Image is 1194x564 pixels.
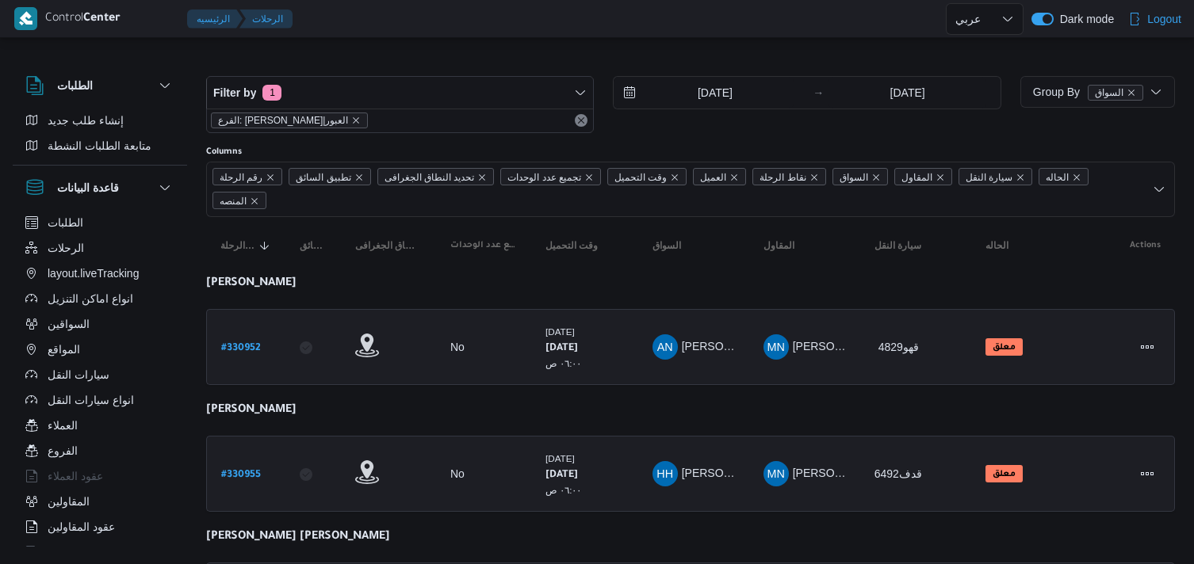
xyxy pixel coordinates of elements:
[545,239,598,252] span: وقت التحميل
[214,233,277,258] button: رقم الرحلةSorted in descending order
[874,467,922,480] span: قدف6492
[539,233,618,258] button: وقت التحميل
[296,169,350,186] span: تطبيق السائق
[757,233,852,258] button: المقاول
[355,239,422,252] span: تحديد النطاق الجغرافى
[19,261,181,286] button: layout.liveTracking
[385,169,475,186] span: تحديد النطاق الجغرافى
[221,343,261,354] b: # 330952
[19,286,181,311] button: انواع اماكن التنزيل
[19,337,181,362] button: المواقع
[993,470,1016,479] b: معلق
[545,358,582,368] small: ٠٦:٠٠ ص
[218,113,348,128] span: الفرع: [PERSON_NAME]|العبور
[1130,239,1161,252] span: Actions
[19,514,181,539] button: عقود المقاولين
[48,517,115,536] span: عقود المقاولين
[266,173,275,182] button: Remove رقم الرحلة from selection in this group
[212,192,266,209] span: المنصه
[868,233,963,258] button: سيارة النقل
[207,77,593,109] button: Filter by1 active filters
[752,168,825,185] span: نقاط الرحلة
[16,501,67,548] iframe: chat widget
[657,334,673,360] span: AN
[1072,173,1081,182] button: Remove الحاله from selection in this group
[19,108,181,133] button: إنشاء طلب جديد
[477,173,487,182] button: Remove تحديد النطاق الجغرافى from selection in this group
[652,239,681,252] span: السواق
[1088,85,1143,101] span: السواق
[1135,334,1160,360] button: Actions
[187,10,243,29] button: الرئيسيه
[258,239,271,252] svg: Sorted in descending order
[1046,169,1069,186] span: الحاله
[19,210,181,235] button: الطلبات
[979,233,1082,258] button: الحاله
[936,173,945,182] button: Remove المقاول from selection in this group
[1020,76,1175,108] button: Group Byالسواقremove selected entity
[993,343,1016,352] b: معلق
[760,169,806,186] span: نقاط الرحلة
[545,470,578,481] b: [DATE]
[985,239,1008,252] span: الحاله
[763,334,789,360] div: Maina Najib Shfiq Qladah
[206,146,242,158] label: Columns
[19,133,181,158] button: متابعة الطلبات النشطة
[220,169,262,186] span: رقم الرحلة
[14,7,37,30] img: X8yXhbKr1z7QwAAAABJRU5ErkJggg==
[25,76,174,95] button: الطلبات
[48,492,90,511] span: المقاولين
[351,116,361,125] button: remove selected entity
[1095,86,1123,100] span: السواق
[48,314,90,333] span: السواقين
[545,326,575,337] small: [DATE]
[19,489,181,514] button: المقاولين
[354,173,364,182] button: Remove تطبيق السائق from selection in this group
[19,362,181,387] button: سيارات النقل
[19,387,181,413] button: انواع سيارات النقل
[19,438,181,463] button: الفروع
[652,461,678,486] div: Hsham Hussain Abadallah Abadaljwad
[682,467,773,479] span: [PERSON_NAME]
[871,173,881,182] button: Remove السواق from selection in this group
[250,196,259,206] button: Remove المنصه from selection in this group
[809,173,819,182] button: Remove نقاط الرحلة from selection in this group
[377,168,495,185] span: تحديد النطاق الجغرافى
[48,213,83,232] span: الطلبات
[206,277,297,290] b: [PERSON_NAME]
[48,416,78,435] span: العملاء
[767,334,784,360] span: MN
[959,168,1032,185] span: سيارة النقل
[656,461,673,486] span: HH
[57,76,93,95] h3: الطلبات
[450,239,517,252] span: تجميع عدد الوحدات
[48,136,151,155] span: متابعة الطلبات النشطة
[48,111,124,130] span: إنشاء طلب جديد
[985,338,1023,356] span: معلق
[840,169,868,186] span: السواق
[239,10,293,29] button: الرحلات
[1016,173,1025,182] button: Remove سيارة النقل from selection in this group
[652,334,678,360] div: Ammad Najib Abadalzahir Jaoish
[1054,13,1114,25] span: Dark mode
[48,289,133,308] span: انواع اماكن التنزيل
[83,13,121,25] b: Center
[221,470,261,481] b: # 330955
[349,233,428,258] button: تحديد النطاق الجغرافى
[221,463,261,485] a: #330955
[545,343,578,354] b: [DATE]
[48,441,78,460] span: الفروع
[1147,10,1181,29] span: Logout
[507,169,581,186] span: تجميع عدد الوحدات
[262,85,281,101] span: 1 active filters
[966,169,1012,186] span: سيارة النقل
[212,168,282,185] span: رقم الرحلة
[700,169,726,186] span: العميل
[211,112,368,128] span: الفرع: دانون|العبور
[813,87,824,98] div: →
[48,238,84,257] span: الرحلات
[48,467,103,486] span: عقود العملاء
[1135,461,1160,486] button: Actions
[545,485,582,495] small: ٠٦:٠٠ ص
[450,340,465,354] div: No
